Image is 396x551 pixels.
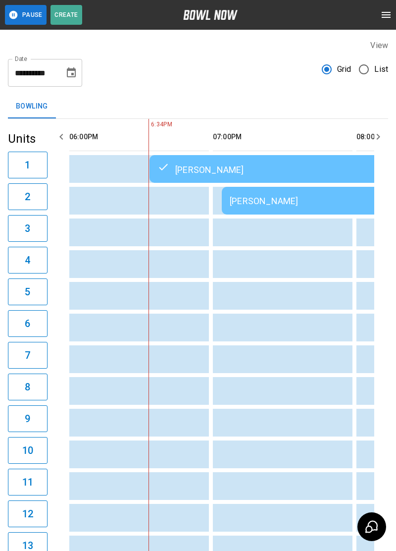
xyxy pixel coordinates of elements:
[50,5,82,25] button: Create
[8,215,48,242] button: 3
[8,437,48,464] button: 10
[8,278,48,305] button: 5
[25,347,30,363] h6: 7
[8,374,48,400] button: 8
[25,379,30,395] h6: 8
[8,131,48,147] h5: Units
[25,252,30,268] h6: 4
[183,10,238,20] img: logo
[25,220,30,236] h6: 3
[25,284,30,300] h6: 5
[8,342,48,369] button: 7
[376,5,396,25] button: open drawer
[8,247,48,274] button: 4
[25,157,30,173] h6: 1
[25,189,30,205] h6: 2
[22,506,33,522] h6: 12
[8,405,48,432] button: 9
[5,5,47,25] button: Pause
[370,41,388,50] label: View
[8,310,48,337] button: 6
[25,411,30,427] h6: 9
[8,183,48,210] button: 2
[22,474,33,490] h6: 11
[8,469,48,496] button: 11
[8,95,388,118] div: inventory tabs
[374,63,388,75] span: List
[337,63,351,75] span: Grid
[25,316,30,331] h6: 6
[148,120,151,130] span: 6:34PM
[61,63,81,83] button: Choose date, selected date is Aug 22, 2025
[8,95,56,118] button: Bowling
[8,152,48,178] button: 1
[8,500,48,527] button: 12
[22,442,33,458] h6: 10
